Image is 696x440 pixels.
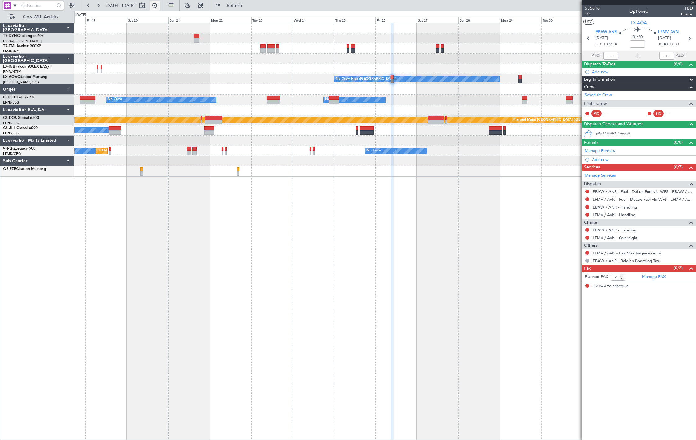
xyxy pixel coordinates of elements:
span: F-HECD [3,96,17,99]
a: LFMV / AVN - Pax Visa Requirements [593,250,661,256]
a: LFMV / AVN - Handling [593,212,635,218]
div: Sat 27 [417,17,458,23]
button: Only With Activity [7,12,67,22]
div: No Crew Nice ([GEOGRAPHIC_DATA]) [336,74,397,84]
span: T7-EMI [3,44,15,48]
span: Permits [584,139,598,146]
span: 9H-LPZ [3,147,16,150]
span: ELDT [670,41,680,47]
span: Charter [681,11,693,17]
span: EBAW ANR [595,29,617,35]
a: Manage Services [585,173,616,179]
div: Sun 28 [458,17,500,23]
span: Charter [584,219,599,226]
div: No Crew [325,95,339,104]
a: EBAW / ANR - Catering [593,227,636,233]
a: LFMV / AVN - Overnight [593,235,638,240]
a: CS-DOUGlobal 6500 [3,116,39,120]
div: No Crew [367,146,381,155]
span: Flight Crew [584,100,607,107]
div: Optioned [629,8,648,15]
a: [PERSON_NAME]/QSA [3,80,40,84]
a: Manage PAX [642,274,666,280]
span: LX-AOA [3,75,17,79]
div: [DATE] [75,12,86,18]
span: ATOT [592,53,602,59]
span: [DATE] - [DATE] [106,3,135,8]
a: LFMV / AVN - Fuel - DeLux Fuel via WFS - LFMV / AVN [593,197,693,202]
a: LFPB/LBG [3,100,19,105]
span: (0/0) [674,61,683,67]
span: Services [584,164,600,171]
a: CS-JHHGlobal 6000 [3,126,38,130]
span: 01:30 [633,34,643,40]
span: (0/2) [674,265,683,271]
div: Add new [592,157,693,162]
div: Sun 21 [168,17,210,23]
a: EBAW / ANR - Fuel - DeLux Fuel via WFS - EBAW / ANR [593,189,693,194]
a: Schedule Crew [585,92,612,98]
a: EDLW/DTM [3,70,21,74]
span: (0/7) [674,164,683,170]
span: [DATE] [658,35,671,41]
div: Fri 19 [85,17,127,23]
span: CS-DOU [3,116,18,120]
span: [DATE] [595,35,608,41]
div: - - [603,111,617,116]
span: Crew [584,83,594,91]
span: (0/0) [674,139,683,146]
span: Dispatch To-Dos [584,61,615,68]
a: LFMN/NCE [3,49,21,54]
span: T7-DYN [3,34,17,38]
span: Dispatch Checks and Weather [584,121,643,128]
a: LFPB/LBG [3,131,19,136]
div: - - [665,111,679,116]
div: Mon 29 [500,17,541,23]
span: 10:40 [658,41,668,47]
span: 1/2 [585,11,600,17]
span: OE-FZE [3,167,16,171]
a: LFPB/LBG [3,121,19,125]
span: Pax [584,265,591,272]
button: UTC [583,19,594,25]
div: Add new [592,69,693,74]
div: PIC [591,110,602,117]
a: T7-EMIHawker 900XP [3,44,41,48]
input: Trip Number [19,1,55,10]
span: Others [584,242,598,249]
div: Mon 22 [210,17,251,23]
a: EBAW / ANR - Handling [593,204,637,210]
a: T7-DYNChallenger 604 [3,34,44,38]
span: Only With Activity [16,15,66,19]
span: ALDT [676,53,686,59]
a: OE-FZECitation Mustang [3,167,46,171]
span: 536816 [585,5,600,11]
span: Leg Information [584,76,615,83]
label: Planned PAX [585,274,608,280]
a: LFMD/CEQ [3,151,21,156]
div: Thu 25 [334,17,375,23]
a: LX-INBFalcon 900EX EASy II [3,65,52,69]
a: EBAW / ANR - Belgian Boarding Tax [593,258,659,263]
span: TBD [681,5,693,11]
span: CS-JHH [3,126,16,130]
div: Fri 26 [375,17,417,23]
div: Tue 23 [251,17,293,23]
span: +2 PAX to schedule [593,283,629,290]
a: Manage Permits [585,148,615,154]
span: ETOT [595,41,606,47]
a: 9H-LPZLegacy 500 [3,147,35,150]
span: LX-INB [3,65,15,69]
span: 09:10 [607,41,617,47]
span: Dispatch [584,181,601,188]
a: LX-AOACitation Mustang [3,75,48,79]
a: F-HECDFalcon 7X [3,96,34,99]
span: Refresh [221,3,248,8]
span: LX-AOA [631,20,647,26]
div: Sat 20 [127,17,168,23]
span: LFMV AVN [658,29,679,35]
div: Tue 30 [541,17,583,23]
button: Refresh [212,1,249,11]
div: No Crew [108,95,122,104]
div: (No Dispatch Checks) [596,131,696,137]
